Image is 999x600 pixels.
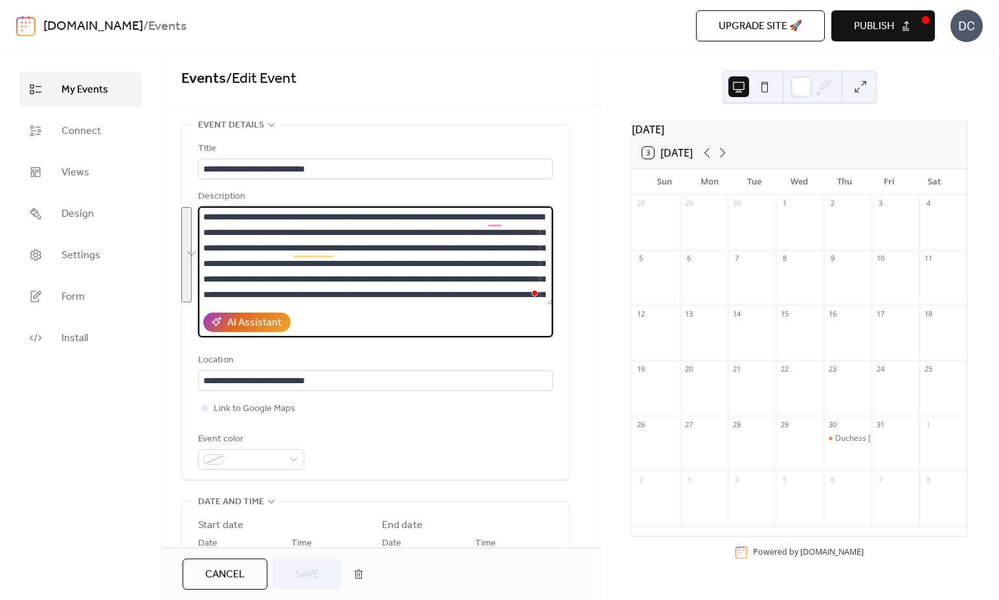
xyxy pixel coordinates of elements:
span: Publish [854,19,894,34]
div: 25 [923,364,933,374]
div: 1 [780,199,789,208]
div: 23 [827,364,837,374]
span: Date and time [198,494,264,510]
span: Form [62,289,85,305]
div: Location [198,353,550,368]
button: Upgrade site 🚀 [696,10,825,41]
button: Publish [831,10,935,41]
a: Install [19,320,142,355]
span: Connect [62,124,101,139]
div: Duchess Di and the Distraction [824,433,871,444]
div: 29 [780,419,789,429]
div: 3 [875,199,885,208]
div: 16 [827,309,837,318]
span: Views [62,165,89,181]
div: 14 [732,309,741,318]
div: Mon [687,169,732,195]
a: Settings [19,238,142,272]
div: 28 [636,199,645,208]
div: 4 [732,474,741,484]
div: 5 [780,474,789,484]
b: / [143,14,148,39]
div: 9 [827,254,837,263]
span: Cancel [205,567,245,583]
div: [DATE] [632,122,967,137]
div: 6 [827,474,837,484]
div: 27 [684,419,693,429]
div: Sat [912,169,957,195]
a: Views [19,155,142,190]
span: My Events [62,82,108,98]
div: 15 [780,309,789,318]
div: Start date [198,518,243,533]
div: 4 [923,199,933,208]
img: logo [16,16,36,36]
div: 11 [923,254,933,263]
div: 24 [875,364,885,374]
a: [DOMAIN_NAME] [800,547,864,558]
div: Fri [867,169,912,195]
div: 12 [636,309,645,318]
div: 1 [923,419,933,429]
div: 22 [780,364,789,374]
div: 7 [732,254,741,263]
div: DC [950,10,983,42]
div: Thu [822,169,867,195]
a: [DOMAIN_NAME] [43,14,143,39]
a: Design [19,196,142,231]
div: 29 [684,199,693,208]
div: 6 [684,254,693,263]
div: End date [382,518,423,533]
div: 10 [875,254,885,263]
div: Description [198,189,550,205]
div: Sun [642,169,687,195]
a: Form [19,279,142,314]
div: 8 [780,254,789,263]
div: 7 [875,474,885,484]
span: Design [62,206,94,222]
div: AI Assistant [227,315,282,331]
span: Link to Google Maps [214,401,295,417]
div: 21 [732,364,741,374]
div: 31 [875,419,885,429]
div: 30 [827,419,837,429]
textarea: To enrich screen reader interactions, please activate Accessibility in Grammarly extension settings [198,206,553,305]
div: 30 [732,199,741,208]
a: Events [181,65,226,93]
div: 3 [684,474,693,484]
div: 5 [636,254,645,263]
div: Powered by [753,547,864,558]
span: / Edit Event [226,65,297,93]
a: My Events [19,72,142,107]
span: Time [291,536,312,551]
div: 18 [923,309,933,318]
div: Tue [732,169,777,195]
b: Events [148,14,186,39]
div: 20 [684,364,693,374]
span: Event details [198,118,264,133]
button: 3[DATE] [638,144,697,162]
div: Event color [198,432,302,447]
div: 19 [636,364,645,374]
button: Cancel [183,559,267,590]
div: 8 [923,474,933,484]
span: Install [62,331,88,346]
div: Title [198,141,550,157]
div: 2 [827,199,837,208]
span: Date [382,536,401,551]
a: Connect [19,113,142,148]
button: AI Assistant [203,313,291,332]
span: Date [198,536,218,551]
div: 28 [732,419,741,429]
div: 26 [636,419,645,429]
div: 13 [684,309,693,318]
div: 2 [636,474,645,484]
span: Settings [62,248,100,263]
div: Wed [777,169,822,195]
span: Time [475,536,496,551]
div: 17 [875,309,885,318]
span: Upgrade site 🚀 [719,19,802,34]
